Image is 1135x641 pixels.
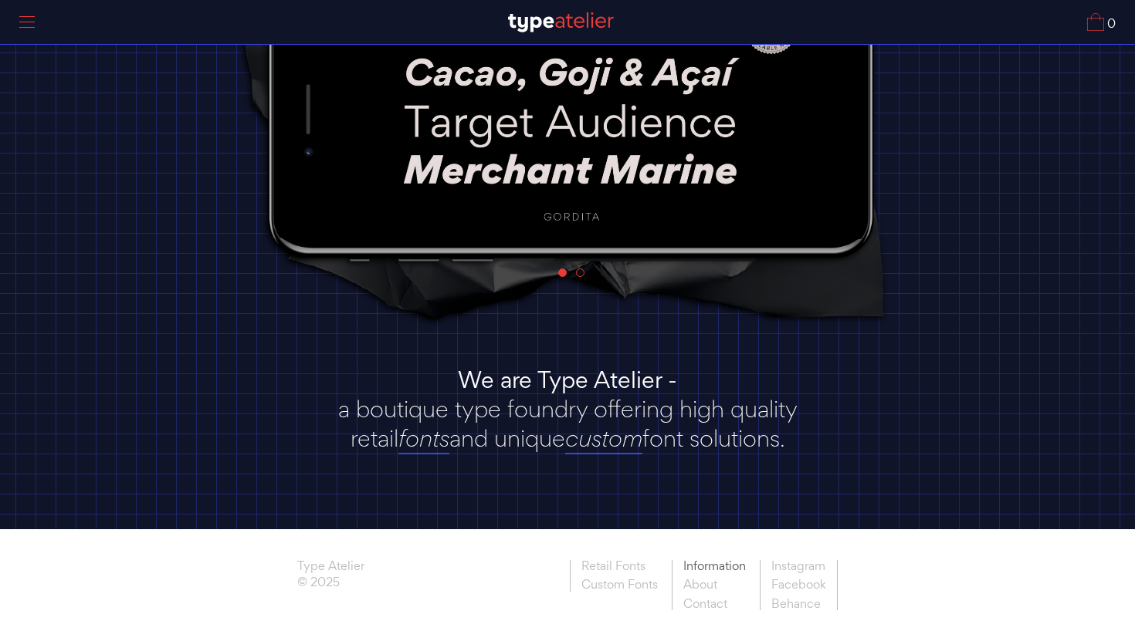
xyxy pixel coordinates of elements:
[1104,18,1116,31] span: 0
[297,560,364,577] a: Type Atelier
[1087,13,1116,31] a: 0
[558,268,567,277] a: 1
[508,12,614,32] img: TA_Logo.svg
[570,575,669,592] a: Custom Fonts
[398,423,449,454] a: fonts
[760,560,838,576] a: Instagram
[760,575,838,595] a: Facebook
[565,423,642,454] a: custom
[760,595,838,611] a: Behance
[672,575,757,595] a: About
[317,394,818,453] p: a boutique type foundry offering high quality retail and unique font solutions.
[297,576,364,593] span: © 2025
[570,560,669,576] a: Retail Fonts
[1087,13,1104,31] img: Cart_Icon.svg
[672,560,757,576] a: Information
[672,595,757,611] a: Contact
[458,364,677,395] strong: We are Type Atelier -
[576,268,584,277] a: 2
